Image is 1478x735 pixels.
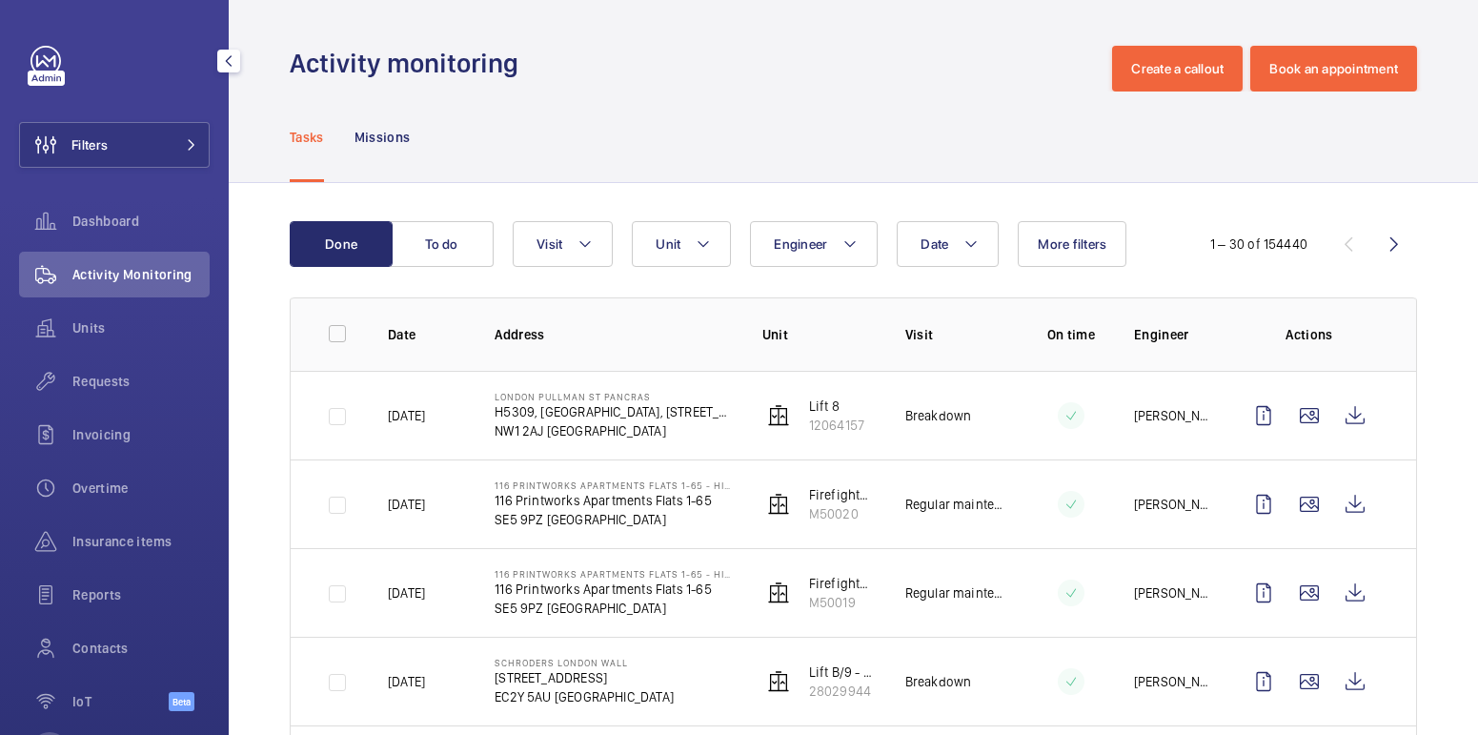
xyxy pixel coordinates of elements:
button: Engineer [750,221,878,267]
p: H5309, [GEOGRAPHIC_DATA], [STREET_ADDRESS] [495,402,731,421]
p: [DATE] [388,583,425,602]
button: Unit [632,221,731,267]
span: Invoicing [72,425,210,444]
span: Contacts [72,639,210,658]
button: Done [290,221,393,267]
p: M50019 [809,593,875,612]
img: elevator.svg [767,493,790,516]
p: 116 Printworks Apartments Flats 1-65 [495,491,731,510]
p: Lift B/9 - VIP (G-12) [809,663,875,682]
p: On time [1039,325,1103,344]
p: [DATE] [388,672,425,691]
p: Firefighters - EPL Flats 1-65 No 1 [809,574,875,593]
p: [DATE] [388,406,425,425]
p: 28029944 [809,682,875,701]
button: Book an appointment [1250,46,1417,92]
p: Date [388,325,464,344]
span: Beta [169,692,194,711]
span: More filters [1038,236,1106,252]
p: M50020 [809,504,875,523]
p: NW1 2AJ [GEOGRAPHIC_DATA] [495,421,731,440]
div: 1 – 30 of 154440 [1210,235,1307,254]
span: Activity Monitoring [72,265,210,284]
p: EC2Y 5AU [GEOGRAPHIC_DATA] [495,687,674,706]
p: [PERSON_NAME] [1134,495,1210,514]
p: SE5 9PZ [GEOGRAPHIC_DATA] [495,510,731,529]
p: Regular maintenance [905,583,1008,602]
p: [PERSON_NAME] [1134,672,1210,691]
button: To do [391,221,494,267]
p: LONDON PULLMAN ST PANCRAS [495,391,731,402]
span: Dashboard [72,212,210,231]
p: Unit [762,325,875,344]
p: 12064157 [809,416,864,435]
p: [PERSON_NAME] [1134,583,1210,602]
span: Requests [72,372,210,391]
img: elevator.svg [767,670,790,693]
span: Reports [72,585,210,604]
button: Date [897,221,999,267]
p: 116 Printworks Apartments Flats 1-65 - High Risk Building [495,568,731,580]
p: 116 Printworks Apartments Flats 1-65 - High Risk Building [495,480,731,491]
span: IoT [72,692,169,711]
p: Missions [354,128,411,147]
button: More filters [1018,221,1126,267]
p: Breakdown [905,672,972,691]
p: Breakdown [905,406,972,425]
p: Engineer [1134,325,1210,344]
span: Units [72,318,210,337]
p: [STREET_ADDRESS] [495,668,674,687]
p: [PERSON_NAME] [1134,406,1210,425]
span: Engineer [774,236,827,252]
p: Actions [1241,325,1378,344]
p: Schroders London Wall [495,657,674,668]
p: SE5 9PZ [GEOGRAPHIC_DATA] [495,599,731,618]
span: Unit [656,236,680,252]
span: Visit [537,236,562,252]
img: elevator.svg [767,582,790,604]
p: Lift 8 [809,397,864,416]
span: Insurance items [72,532,210,551]
button: Filters [19,122,210,168]
p: Address [495,325,731,344]
p: Firefighters - EPL Flats 1-65 No 2 [809,485,875,504]
p: Visit [905,325,1008,344]
p: Tasks [290,128,324,147]
img: elevator.svg [767,404,790,427]
p: [DATE] [388,495,425,514]
button: Create a callout [1112,46,1243,92]
span: Date [921,236,948,252]
p: Regular maintenance [905,495,1008,514]
h1: Activity monitoring [290,46,530,81]
span: Filters [71,135,108,154]
span: Overtime [72,479,210,498]
button: Visit [513,221,613,267]
p: 116 Printworks Apartments Flats 1-65 [495,580,731,599]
